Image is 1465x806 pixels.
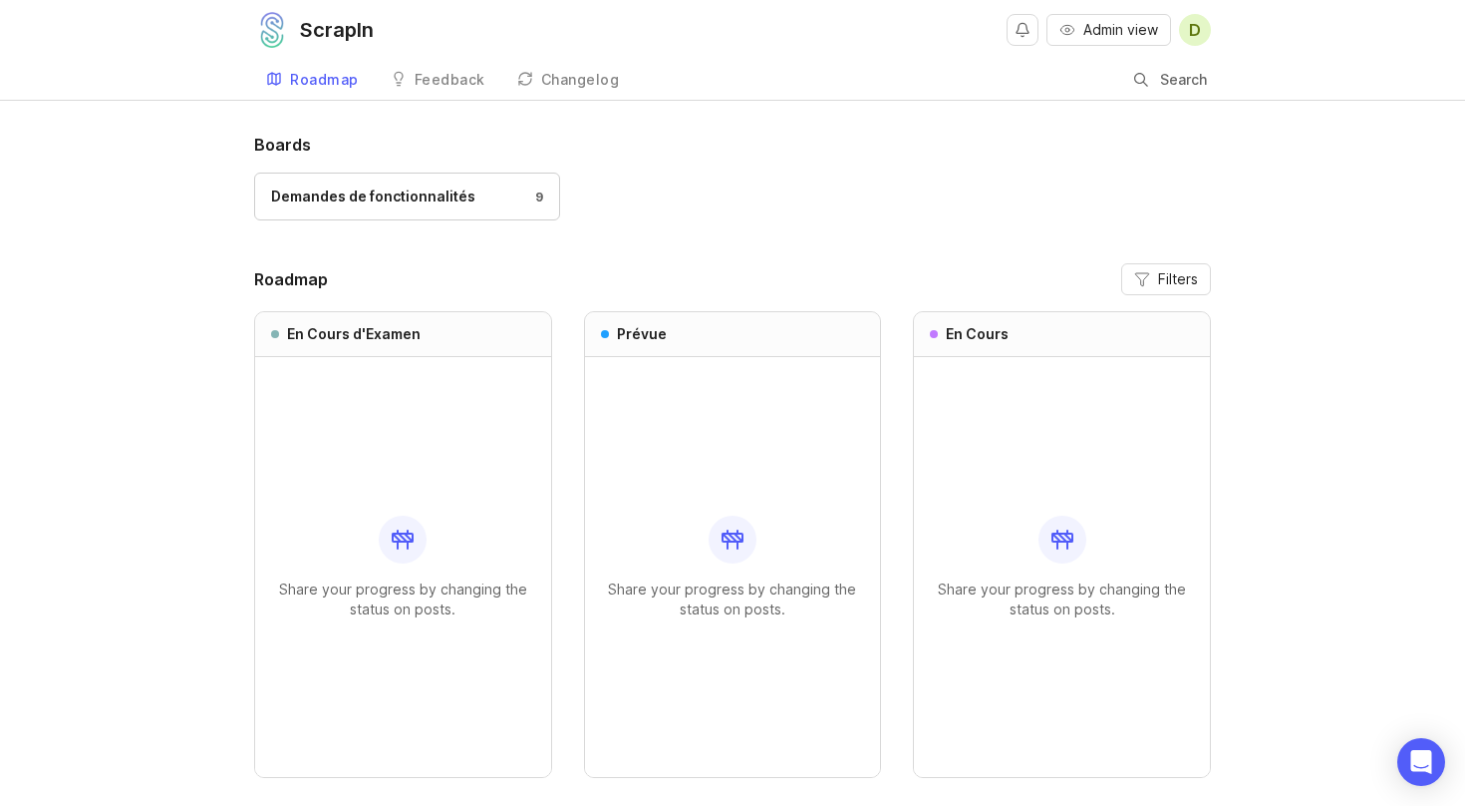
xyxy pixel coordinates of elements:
[505,60,632,101] a: Changelog
[1158,269,1198,289] span: Filters
[254,173,560,220] a: Demandes de fonctionnalités9
[1179,14,1211,46] button: D
[930,580,1194,619] p: Share your progress by changing the status on posts.
[525,189,544,205] div: 9
[1007,14,1038,46] button: Notifications
[271,186,475,207] div: Demandes de fonctionnalités
[415,73,485,87] div: Feedback
[1083,20,1158,40] span: Admin view
[290,73,359,87] div: Roadmap
[1121,263,1211,295] button: Filters
[617,324,667,344] h3: Prévue
[271,580,535,619] p: Share your progress by changing the status on posts.
[1046,14,1171,46] button: Admin view
[287,324,421,344] h3: En Cours d'Examen
[1189,18,1201,42] span: D
[601,580,865,619] p: Share your progress by changing the status on posts.
[300,20,374,40] div: ScrapIn
[254,133,1211,157] h1: Boards
[379,60,497,101] a: Feedback
[254,12,290,48] img: ScrapIn logo
[254,267,328,291] h2: Roadmap
[1397,738,1445,786] div: Open Intercom Messenger
[541,73,620,87] div: Changelog
[254,60,371,101] a: Roadmap
[946,324,1009,344] h3: En Cours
